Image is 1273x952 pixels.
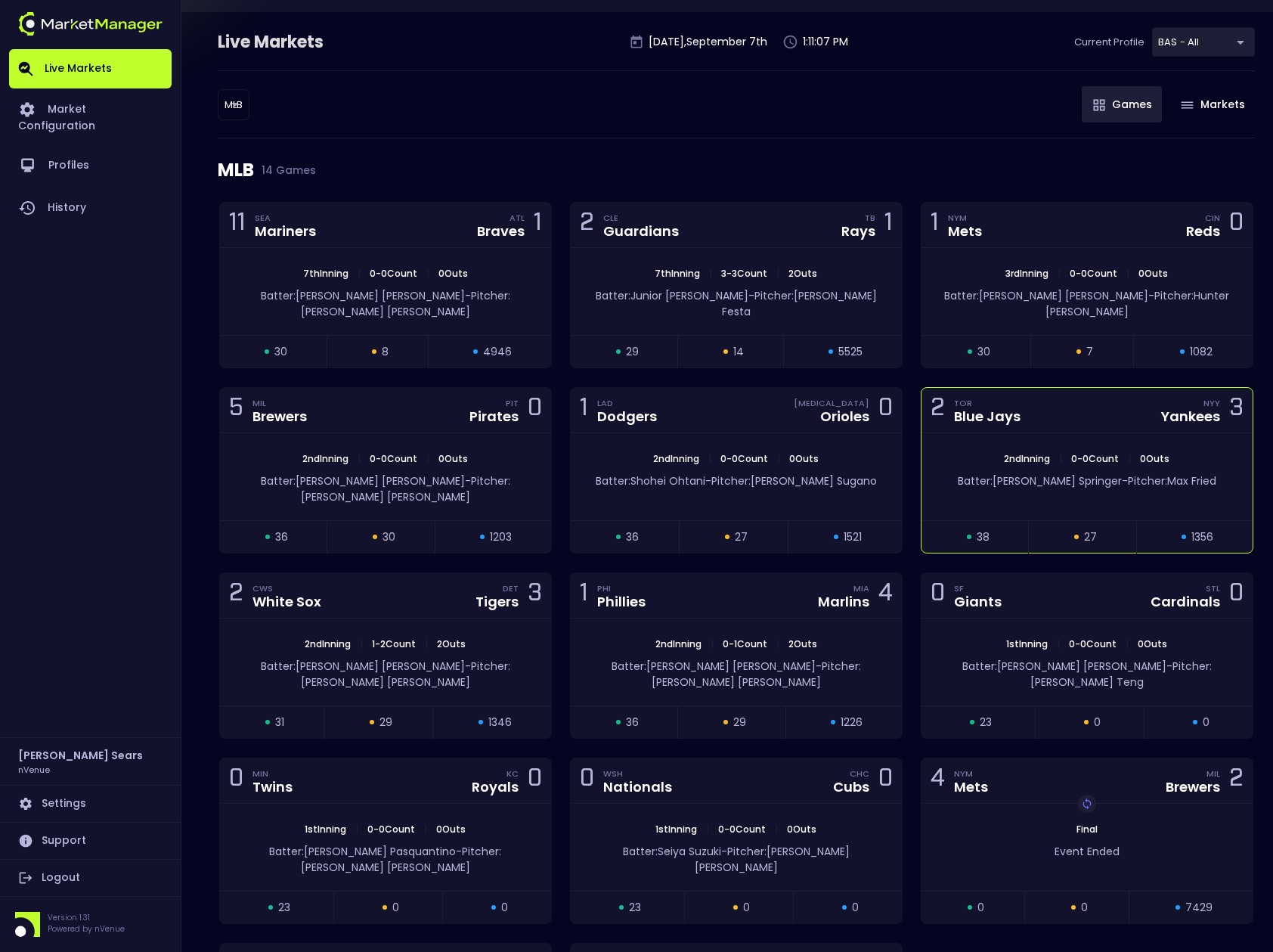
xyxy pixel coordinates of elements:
span: | [420,637,432,650]
span: - [465,288,471,303]
p: Version 1.31 [48,912,125,923]
span: 0 Outs [785,452,823,465]
span: Pitcher: Hunter [PERSON_NAME] [1045,288,1230,319]
div: MIN [252,767,293,780]
div: CWS [252,582,321,594]
div: Cubs [833,780,869,794]
span: 3 - 3 Count [717,267,772,280]
a: History [9,187,172,229]
span: 23 [629,900,641,916]
div: 2 [229,581,243,609]
span: - [465,473,471,488]
span: Event Ended [1055,844,1120,859]
div: SEA [255,212,316,224]
span: 1st Inning [300,823,351,836]
div: 1 [884,211,893,239]
span: Batter: [PERSON_NAME] Springer [958,473,1122,488]
div: 0 [229,767,243,795]
div: Brewers [252,410,307,423]
span: Pitcher: Max Fried [1128,473,1216,488]
p: [DATE] , September 7 th [649,34,767,50]
span: 0 - 0 Count [365,452,422,465]
div: NYM [948,212,982,224]
div: Reds [1186,225,1220,238]
span: 29 [626,344,639,360]
span: | [1121,637,1133,650]
span: 1203 [490,529,512,545]
span: 30 [977,344,990,360]
img: gameIcon [1093,99,1105,111]
span: | [705,267,717,280]
span: Pitcher: [PERSON_NAME] [PERSON_NAME] [652,659,861,690]
span: Batter: [PERSON_NAME] Pasquantino [269,844,456,859]
span: Pitcher: [PERSON_NAME] Teng [1030,659,1212,690]
span: 0 Outs [1133,637,1172,650]
span: 38 [977,529,990,545]
div: 1 [580,396,588,424]
div: MIL [1206,767,1220,780]
span: | [1055,452,1067,465]
span: 4946 [483,344,512,360]
div: NYM [954,767,988,780]
span: 36 [275,529,288,545]
div: White Sox [252,595,321,609]
div: Rays [841,225,875,238]
span: | [353,267,365,280]
div: Blue Jays [954,410,1021,423]
span: | [773,452,785,465]
span: 7 [1086,344,1093,360]
span: - [1122,473,1128,488]
span: 14 [733,344,744,360]
h3: nVenue [18,764,50,775]
span: 2nd Inning [651,637,706,650]
span: - [456,844,462,859]
span: 0 [977,900,984,916]
span: | [355,637,367,650]
span: Pitcher: [PERSON_NAME] [PERSON_NAME] [301,473,510,504]
button: Games [1082,86,1162,122]
span: Final [1072,823,1102,836]
div: 3 [528,581,542,609]
img: logo [18,12,163,36]
span: 30 [383,529,395,545]
p: 1:11:07 PM [803,34,848,50]
span: | [351,823,363,836]
a: Support [9,823,172,859]
span: 0 Outs [434,452,472,465]
span: 0 Outs [1134,267,1172,280]
a: Market Configuration [9,88,172,144]
span: Batter: [PERSON_NAME] [PERSON_NAME] [261,288,465,303]
div: 0 [528,396,542,424]
span: 0 Outs [432,823,470,836]
span: Batter: [PERSON_NAME] [PERSON_NAME] [962,659,1166,674]
div: MIL [252,397,307,409]
div: 4 [931,767,945,795]
span: - [465,659,471,674]
span: Batter: [PERSON_NAME] [PERSON_NAME] [261,473,465,488]
div: Yankees [1161,410,1220,423]
div: Orioles [820,410,869,423]
span: | [420,823,432,836]
span: 7429 [1185,900,1213,916]
div: 0 [1229,581,1244,609]
span: 0 Outs [434,267,472,280]
button: Markets [1169,86,1255,122]
span: 0 - 0 Count [363,823,420,836]
img: gameIcon [1181,101,1194,109]
div: Mets [954,780,988,794]
span: 8 [382,344,389,360]
span: - [721,844,727,859]
span: 1st Inning [651,823,702,836]
span: 23 [278,900,290,916]
div: Mets [948,225,982,238]
span: 36 [626,529,639,545]
div: NYY [1203,397,1220,409]
div: BAS - All [218,89,249,120]
span: - [1148,288,1154,303]
div: Live Markets [218,30,402,54]
div: DET [503,582,519,594]
div: 1 [931,211,939,239]
a: Live Markets [9,49,172,88]
span: | [422,452,434,465]
a: Logout [9,860,172,896]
